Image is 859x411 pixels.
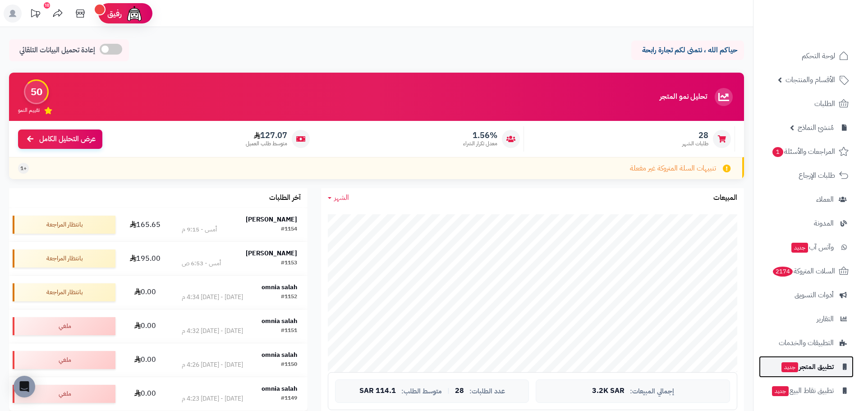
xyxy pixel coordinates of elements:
[798,121,834,134] span: مُنشئ النماذج
[781,360,834,373] span: تطبيق المتجر
[759,236,854,258] a: وآتس آبجديد
[359,387,396,395] span: 114.1 SAR
[182,293,243,302] div: [DATE] - [DATE] 4:34 م
[13,283,115,301] div: بانتظار المراجعة
[592,387,625,395] span: 3.2K SAR
[401,388,442,395] span: متوسط الطلب:
[638,45,737,55] p: حياكم الله ، نتمنى لكم تجارة رابحة
[817,313,834,325] span: التقارير
[771,384,834,397] span: تطبيق نقاط البيع
[759,189,854,210] a: العملاء
[13,249,115,268] div: بانتظار المراجعة
[19,45,95,55] span: إعادة تحميل البيانات التلقائي
[13,351,115,369] div: ملغي
[246,249,297,258] strong: [PERSON_NAME]
[772,145,835,158] span: المراجعات والأسئلة
[790,241,834,254] span: وآتس آب
[119,242,171,275] td: 195.00
[469,388,505,395] span: عدد الطلبات:
[759,260,854,282] a: السلات المتروكة2174
[13,317,115,335] div: ملغي
[447,388,450,394] span: |
[814,217,834,230] span: المدونة
[281,327,297,336] div: #1151
[119,343,171,377] td: 0.00
[246,130,287,140] span: 127.07
[759,45,854,67] a: لوحة التحكم
[799,169,835,182] span: طلبات الإرجاع
[125,5,143,23] img: ai-face.png
[463,130,497,140] span: 1.56%
[682,140,708,148] span: طلبات الشهر
[119,276,171,309] td: 0.00
[630,163,716,174] span: تنبيهات السلة المتروكة غير مفعلة
[44,2,50,9] div: 10
[262,282,297,292] strong: omnia salah
[328,193,349,203] a: الشهر
[463,140,497,148] span: معدل تكرار الشراء
[455,387,464,395] span: 28
[18,129,102,149] a: عرض التحليل الكامل
[14,376,35,397] div: Open Intercom Messenger
[281,225,297,234] div: #1154
[281,394,297,403] div: #1149
[779,337,834,349] span: التطبيقات والخدمات
[182,259,221,268] div: أمس - 6:53 ص
[182,225,217,234] div: أمس - 9:15 م
[281,293,297,302] div: #1152
[772,265,835,277] span: السلات المتروكة
[281,259,297,268] div: #1153
[816,193,834,206] span: العملاء
[262,316,297,326] strong: omnia salah
[759,332,854,354] a: التطبيقات والخدمات
[39,134,96,144] span: عرض التحليل الكامل
[182,327,243,336] div: [DATE] - [DATE] 4:32 م
[262,384,297,393] strong: omnia salah
[713,194,737,202] h3: المبيعات
[759,212,854,234] a: المدونة
[759,284,854,306] a: أدوات التسويق
[182,394,243,403] div: [DATE] - [DATE] 4:23 م
[119,309,171,343] td: 0.00
[24,5,46,25] a: تحديثات المنصة
[814,97,835,110] span: الطلبات
[781,362,798,372] span: جديد
[246,140,287,148] span: متوسط طلب العميل
[791,243,808,253] span: جديد
[759,308,854,330] a: التقارير
[660,93,707,101] h3: تحليل نمو المتجر
[269,194,301,202] h3: آخر الطلبات
[20,165,27,172] span: +1
[119,208,171,241] td: 165.65
[246,215,297,224] strong: [PERSON_NAME]
[759,356,854,378] a: تطبيق المتجرجديد
[18,106,40,114] span: تقييم النمو
[182,360,243,369] div: [DATE] - [DATE] 4:26 م
[262,350,297,360] strong: omnia salah
[759,141,854,162] a: المراجعات والأسئلة1
[759,93,854,115] a: الطلبات
[759,165,854,186] a: طلبات الإرجاع
[798,7,850,26] img: logo-2.png
[786,74,835,86] span: الأقسام والمنتجات
[13,385,115,403] div: ملغي
[802,50,835,62] span: لوحة التحكم
[281,360,297,369] div: #1150
[759,380,854,402] a: تطبيق نقاط البيعجديد
[795,289,834,301] span: أدوات التسويق
[13,216,115,234] div: بانتظار المراجعة
[119,377,171,411] td: 0.00
[334,192,349,203] span: الشهر
[630,388,674,395] span: إجمالي المبيعات:
[107,8,122,19] span: رفيق
[772,266,794,277] span: 2174
[772,386,789,396] span: جديد
[682,130,708,140] span: 28
[772,147,784,157] span: 1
